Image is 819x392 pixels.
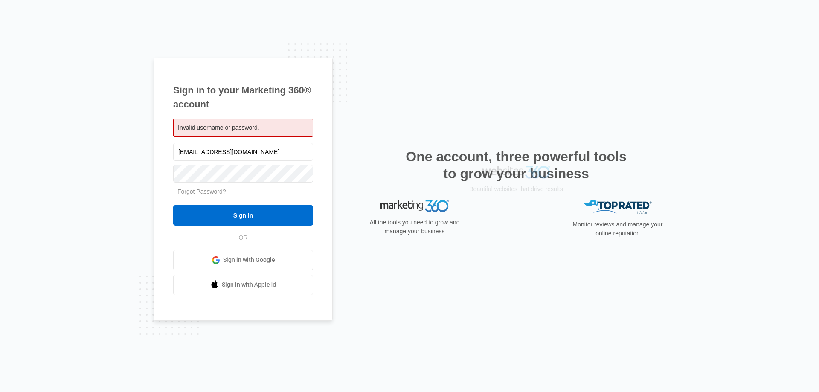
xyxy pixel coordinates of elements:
[482,200,550,212] img: Websites 360
[173,143,313,161] input: Email
[223,256,275,264] span: Sign in with Google
[570,220,665,238] p: Monitor reviews and manage your online reputation
[584,200,652,214] img: Top Rated Local
[403,148,629,182] h2: One account, three powerful tools to grow your business
[222,280,276,289] span: Sign in with Apple Id
[173,275,313,295] a: Sign in with Apple Id
[173,83,313,111] h1: Sign in to your Marketing 360® account
[233,233,254,242] span: OR
[380,200,449,212] img: Marketing 360
[367,218,462,236] p: All the tools you need to grow and manage your business
[468,219,564,228] p: Beautiful websites that drive results
[173,250,313,270] a: Sign in with Google
[177,188,226,195] a: Forgot Password?
[178,124,259,131] span: Invalid username or password.
[173,205,313,226] input: Sign In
